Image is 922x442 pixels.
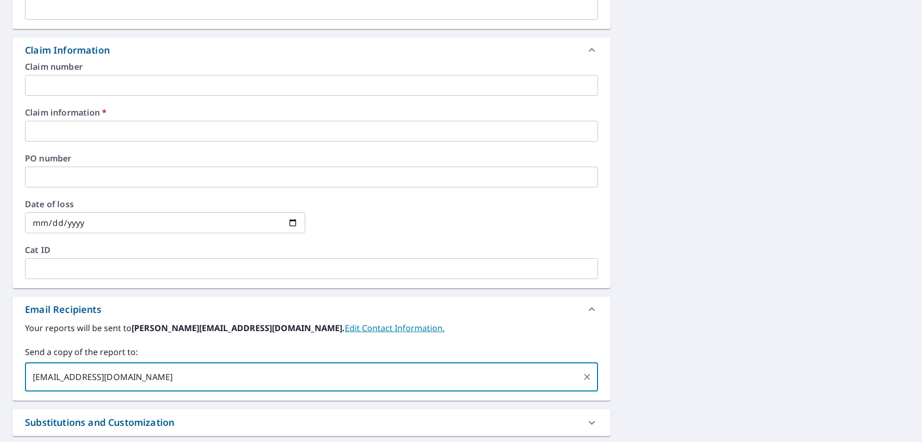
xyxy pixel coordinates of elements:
[25,43,110,57] div: Claim Information
[25,346,598,358] label: Send a copy of the report to:
[580,370,594,384] button: Clear
[25,200,305,208] label: Date of loss
[25,154,598,162] label: PO number
[25,62,598,71] label: Claim number
[12,297,611,322] div: Email Recipients
[345,322,445,334] a: EditContactInfo
[12,37,611,62] div: Claim Information
[25,322,598,334] label: Your reports will be sent to
[25,108,598,117] label: Claim information
[132,322,345,334] b: [PERSON_NAME][EMAIL_ADDRESS][DOMAIN_NAME].
[25,302,101,317] div: Email Recipients
[25,246,598,254] label: Cat ID
[12,409,611,436] div: Substitutions and Customization
[25,415,174,430] div: Substitutions and Customization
